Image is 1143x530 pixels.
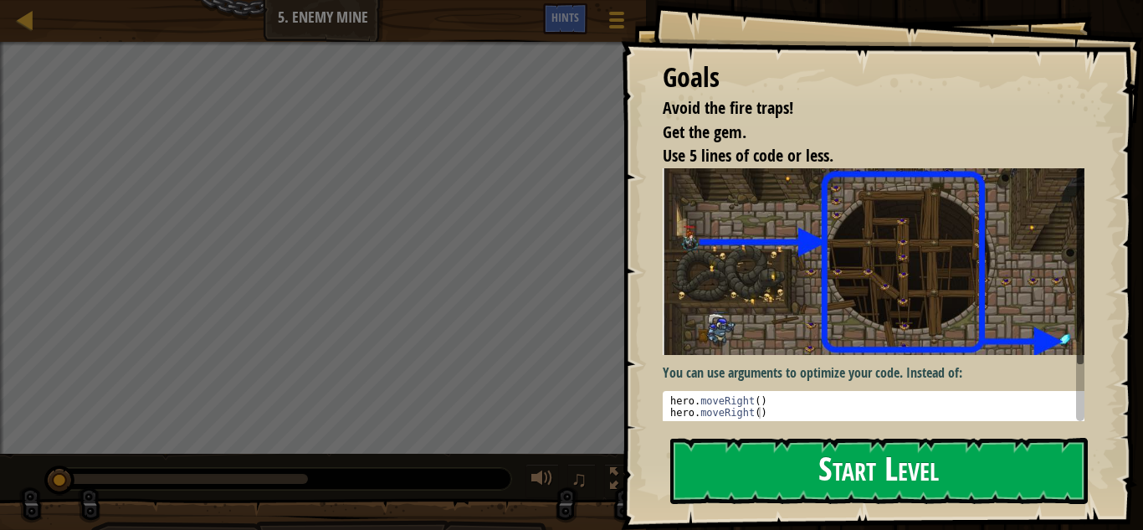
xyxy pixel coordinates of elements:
span: Use 5 lines of code or less. [663,144,833,167]
div: Goals [663,59,1084,97]
span: ♫ [571,466,587,491]
button: ♫ [567,464,596,498]
span: Hints [551,9,579,25]
p: You can use arguments to optimize your code. Instead of: [663,363,1097,383]
span: Avoid the fire traps! [663,96,793,119]
button: Adjust volume [525,464,559,498]
img: Enemy mine [663,168,1097,355]
li: Get the gem. [642,121,1080,145]
button: Start Level [670,438,1088,504]
button: Show game menu [596,3,638,43]
li: Use 5 lines of code or less. [642,144,1080,168]
li: Avoid the fire traps! [642,96,1080,121]
button: Toggle fullscreen [604,464,638,498]
span: Get the gem. [663,121,746,143]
